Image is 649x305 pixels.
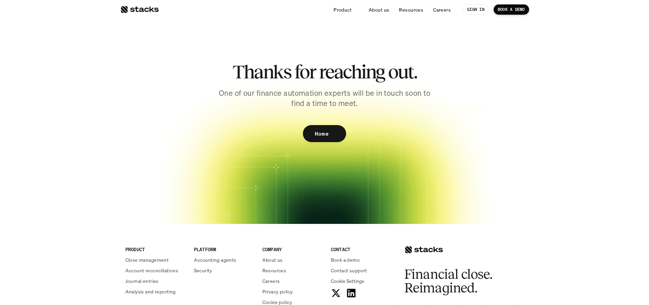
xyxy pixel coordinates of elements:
[194,256,236,263] p: Accounting agents
[369,6,389,13] p: About us
[463,4,489,15] a: SIGN IN
[125,288,176,295] p: Analysis and reporting
[262,256,283,263] p: About us
[194,246,254,253] p: PLATFORM
[194,267,254,274] a: Security
[331,277,364,285] span: Cookie Settings
[194,256,254,263] a: Accounting agents
[334,6,352,13] p: Product
[331,267,367,274] p: Contact support
[494,4,529,15] a: BOOK A DEMO
[404,268,507,295] h2: Financial close. Reimagined.
[194,267,212,274] p: Security
[262,267,287,274] p: Resources
[262,277,280,285] p: Careers
[262,256,323,263] a: About us
[395,3,427,16] a: Resources
[331,256,360,263] p: Book a demo
[429,3,455,16] a: Careers
[331,246,391,253] p: CONTACT
[331,256,391,263] a: Book a demo
[125,277,186,285] a: Journal entries
[262,277,323,285] a: Careers
[262,288,293,295] p: Privacy policy
[125,277,159,285] p: Journal entries
[125,267,186,274] a: Account reconciliations
[365,3,393,16] a: About us
[331,277,364,285] button: Cookie Trigger
[125,256,186,263] a: Close management
[125,267,179,274] p: Account reconciliations
[125,256,169,263] p: Close management
[214,88,435,109] p: One of our finance automation experts will be in touch soon to find a time to meet.
[125,288,186,295] a: Analysis and reporting
[315,129,329,139] p: Home
[262,246,323,253] p: COMPANY
[262,267,323,274] a: Resources
[467,7,484,12] p: SIGN IN
[262,288,323,295] a: Privacy policy
[433,6,451,13] p: Careers
[498,7,525,12] p: BOOK A DEMO
[303,125,346,142] a: Home
[331,267,391,274] a: Contact support
[231,61,418,82] h2: Thanks for reaching out.
[399,6,423,13] p: Resources
[125,246,186,253] p: PRODUCT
